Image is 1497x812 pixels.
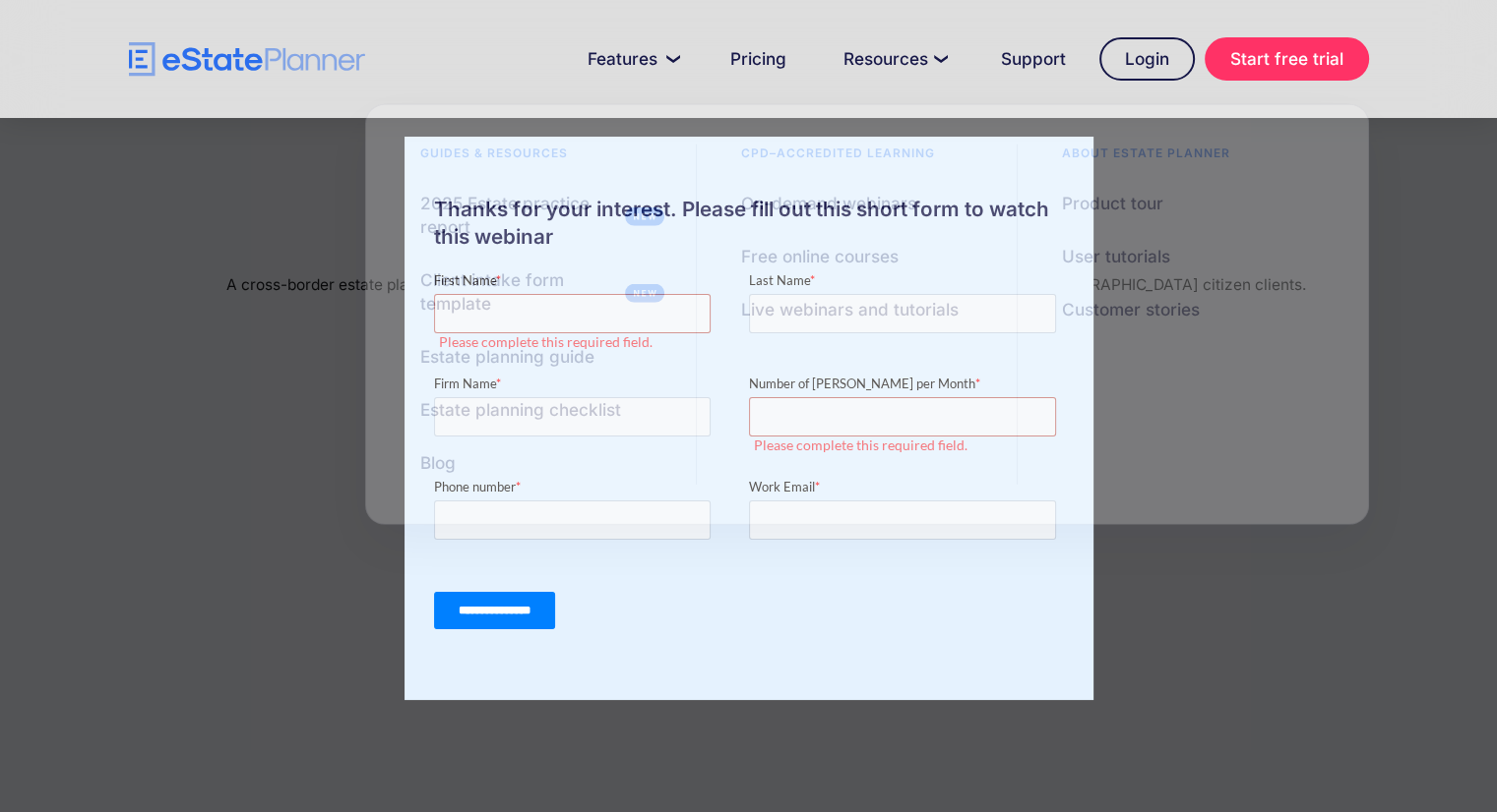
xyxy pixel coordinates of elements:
div: Estate planning checklist [420,398,621,422]
div: CPD–accredited learning [717,145,960,172]
div: 2025 Estate practice report [420,192,617,239]
a: 2025 Estate practice report [396,182,676,249]
div: Free online courses [741,245,899,268]
a: Resources [820,39,967,79]
a: Login [1099,37,1195,81]
div: Blog [420,451,456,475]
div: Live webinars and tutorials [741,298,959,321]
a: Features [564,39,697,79]
div: Guides & resources [396,145,593,172]
label: Please complete this required field. [5,63,315,81]
label: Please complete this required field. [320,166,630,184]
div: On-demand webinars [741,192,916,215]
div: Client intake form template [420,268,617,316]
a: home [129,42,365,77]
a: Start free trial [1205,37,1369,81]
div: Product tour [1062,192,1163,215]
div: Customer stories [1062,298,1200,321]
a: On-demand webinars [717,182,941,225]
div: About estate planner [1037,145,1255,172]
span: Number of [PERSON_NAME] per Month [315,105,541,121]
a: Customer stories [1037,288,1224,331]
div: Estate planning guide [420,345,594,369]
a: User tutorials [1037,235,1195,278]
a: Blog [396,441,480,485]
a: Pricing [707,39,810,79]
a: Client intake form template [396,259,676,325]
a: Estate planning checklist [396,388,646,432]
a: Free online courses [717,235,923,278]
a: Support [977,39,1090,79]
span: Work Email [315,208,381,224]
a: Product tour [1037,182,1188,225]
a: Live webinars and tutorials [717,288,983,331]
div: User tutorials [1062,245,1170,268]
a: Estate planning guide [396,335,619,378]
span: Last Name [315,2,376,18]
